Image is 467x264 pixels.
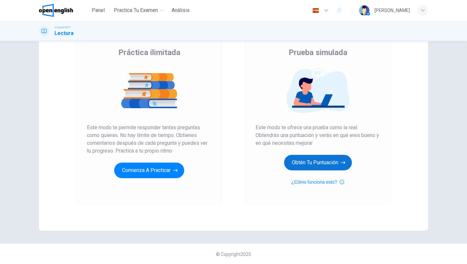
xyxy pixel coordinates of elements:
span: Panel [92,6,105,14]
span: Este modo te ofrece una prueba como la real. Obtendrás una puntuación y verás en qué eres bueno y... [256,124,380,147]
span: Análisis [172,6,190,14]
span: Prueba simulada [289,47,347,58]
span: © Copyright 2025 [216,252,251,257]
button: Análisis [169,5,192,16]
button: Comienza a practicar [114,163,184,178]
button: Practica tu examen [111,5,166,16]
img: Profile picture [359,5,369,16]
button: Panel [88,5,109,16]
span: Linguaskill [54,25,70,29]
span: Practica tu examen [114,6,158,14]
span: Este modo te permite responder tantas preguntas como quieras. No hay límite de tiempo. Obtienes c... [87,124,211,155]
img: es [312,8,320,13]
button: ¿Cómo funciona esto? [292,178,344,186]
button: Obtén tu puntuación [284,155,352,170]
h1: Lectura [54,29,74,37]
img: OpenEnglish logo [39,4,73,17]
div: [PERSON_NAME] [375,6,410,14]
span: Práctica ilimitada [118,47,180,58]
a: OpenEnglish logo [39,4,88,17]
